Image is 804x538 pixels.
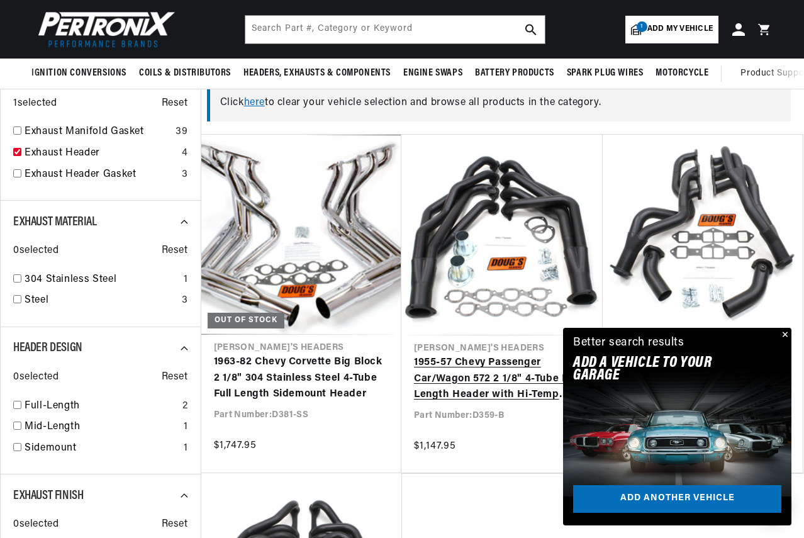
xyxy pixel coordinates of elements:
[214,354,389,403] a: 1963-82 Chevy Corvette Big Block 2 1/8" 304 Stainless Steel 4-Tube Full Length Sidemount Header
[637,21,647,32] span: 1
[13,517,59,533] span: 0 selected
[162,517,188,533] span: Reset
[397,59,469,88] summary: Engine Swaps
[647,23,713,35] span: Add my vehicle
[162,96,188,112] span: Reset
[573,357,750,383] h2: Add A VEHICLE to your garage
[243,67,391,80] span: Headers, Exhausts & Components
[13,369,59,386] span: 0 selected
[182,293,188,309] div: 3
[182,167,188,183] div: 3
[13,342,82,354] span: Header Design
[237,59,397,88] summary: Headers, Exhausts & Components
[31,8,176,51] img: Pertronix
[162,369,188,386] span: Reset
[13,490,83,502] span: Exhaust Finish
[517,16,545,43] button: search button
[475,67,554,80] span: Battery Products
[469,59,561,88] summary: Battery Products
[139,67,231,80] span: Coils & Distributors
[184,440,188,457] div: 1
[244,98,265,108] a: here
[182,145,188,162] div: 4
[25,440,179,457] a: Sidemount
[13,96,57,112] span: 1 selected
[245,16,545,43] input: Search Part #, Category or Keyword
[133,59,237,88] summary: Coils & Distributors
[567,67,644,80] span: Spark Plug Wires
[561,59,650,88] summary: Spark Plug Wires
[162,243,188,259] span: Reset
[25,293,177,309] a: Steel
[25,398,177,415] a: Full-Length
[184,272,188,288] div: 1
[31,59,133,88] summary: Ignition Conversions
[649,59,715,88] summary: Motorcycle
[25,145,177,162] a: Exhaust Header
[573,485,781,513] a: Add another vehicle
[776,328,791,343] button: Close
[403,67,462,80] span: Engine Swaps
[25,167,177,183] a: Exhaust Header Gasket
[573,334,684,352] div: Better search results
[13,216,97,228] span: Exhaust Material
[656,67,708,80] span: Motorcycle
[25,124,170,140] a: Exhaust Manifold Gasket
[13,243,59,259] span: 0 selected
[25,272,179,288] a: 304 Stainless Steel
[625,16,718,43] a: 1Add my vehicle
[176,124,187,140] div: 39
[414,355,590,403] a: 1955-57 Chevy Passenger Car/Wagon 572 2 1/8" 4-Tube Full Length Header with Hi-Temp Black Coating
[25,419,179,435] a: Mid-Length
[31,67,126,80] span: Ignition Conversions
[184,419,188,435] div: 1
[182,398,188,415] div: 2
